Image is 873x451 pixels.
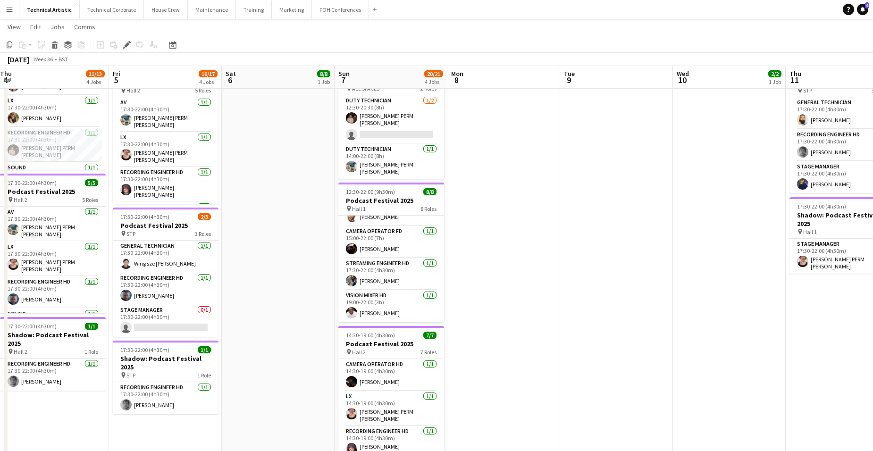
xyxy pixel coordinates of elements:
[675,75,689,85] span: 10
[8,323,57,330] span: 17:30-22:00 (4h30m)
[86,70,105,77] span: 11/13
[797,203,846,210] span: 17:30-22:00 (4h30m)
[338,183,444,322] app-job-card: 12:30-22:00 (9h30m)8/8Podcast Festival 2025 Hall 18 Roles[PERSON_NAME]Stage Manager1/112:30-22:00...
[420,349,436,356] span: 7 Roles
[113,208,218,337] app-job-card: 17:30-22:00 (4h30m)2/3Podcast Festival 2025 STP3 RolesGeneral Technician1/117:30-22:00 (4h30m)Win...
[788,75,801,85] span: 11
[789,69,801,78] span: Thu
[338,340,444,348] h3: Podcast Festival 2025
[346,188,395,195] span: 12:30-22:00 (9h30m)
[199,78,217,85] div: 4 Jobs
[113,273,218,305] app-card-role: Recording Engineer HD1/117:30-22:00 (4h30m)[PERSON_NAME]
[126,87,140,94] span: Hall 2
[423,332,436,339] span: 7/7
[144,0,188,19] button: House Crew
[50,23,65,31] span: Jobs
[226,69,236,78] span: Sat
[338,54,444,179] app-job-card: 12:30-22:00 (9h30m)2/3Duty Tech: Podcast Festival 2025 ALL SPACES2 RolesDuty Technician1/212:30-2...
[423,188,436,195] span: 8/8
[14,196,27,203] span: Hall 2
[346,332,395,339] span: 14:30-19:00 (4h30m)
[562,75,575,85] span: 9
[450,75,463,85] span: 8
[59,56,68,63] div: BST
[14,348,27,355] span: Hall 2
[120,213,169,220] span: 17:30-22:00 (4h30m)
[199,70,218,77] span: 16/17
[31,56,55,63] span: Week 36
[113,241,218,273] app-card-role: General Technician1/117:30-22:00 (4h30m)Wing sze [PERSON_NAME]
[8,23,21,31] span: View
[198,213,211,220] span: 2/3
[111,75,120,85] span: 5
[85,323,98,330] span: 1/1
[126,372,135,379] span: STP
[338,258,444,290] app-card-role: Streaming Engineer HD1/117:30-22:00 (4h30m)[PERSON_NAME]
[865,2,869,8] span: 4
[74,23,95,31] span: Comms
[312,0,369,19] button: FOH Conferences
[338,290,444,322] app-card-role: Vision Mixer HD1/119:00-22:00 (3h)[PERSON_NAME]
[338,69,350,78] span: Sun
[113,341,218,414] app-job-card: 17:30-22:00 (4h30m)1/1Shadow: Podcast Festival 2025 STP1 RoleRecording Engineer HD1/117:30-22:00 ...
[803,228,817,235] span: Hall 1
[424,70,443,77] span: 20/21
[338,359,444,391] app-card-role: Camera Operator HD1/114:30-19:00 (4h30m)[PERSON_NAME]
[236,0,272,19] button: Training
[677,69,689,78] span: Wed
[113,97,218,132] app-card-role: AV1/117:30-22:00 (4h30m)[PERSON_NAME] PERM [PERSON_NAME]
[224,75,236,85] span: 6
[197,372,211,379] span: 1 Role
[113,221,218,230] h3: Podcast Festival 2025
[70,21,99,33] a: Comms
[338,196,444,205] h3: Podcast Festival 2025
[113,202,218,234] app-card-role: Sound1/1
[4,21,25,33] a: View
[338,226,444,258] app-card-role: Camera Operator FD1/115:00-22:00 (7h)[PERSON_NAME]
[82,196,98,203] span: 5 Roles
[113,305,218,337] app-card-role: Stage Manager0/117:30-22:00 (4h30m)
[30,23,41,31] span: Edit
[338,144,444,179] app-card-role: Duty Technician1/114:00-22:00 (8h)[PERSON_NAME] PERM [PERSON_NAME]
[113,167,218,202] app-card-role: Recording Engineer HD1/117:30-22:00 (4h30m)[PERSON_NAME] [PERSON_NAME]
[564,69,575,78] span: Tue
[86,78,104,85] div: 4 Jobs
[80,0,144,19] button: Technical Corporate
[337,75,350,85] span: 7
[113,382,218,414] app-card-role: Recording Engineer HD1/117:30-22:00 (4h30m)[PERSON_NAME]
[352,349,366,356] span: Hall 2
[420,205,436,212] span: 8 Roles
[113,354,218,371] h3: Shadow: Podcast Festival 2025
[195,230,211,237] span: 3 Roles
[425,78,443,85] div: 4 Jobs
[120,346,169,353] span: 17:30-22:00 (4h30m)
[338,95,444,144] app-card-role: Duty Technician1/212:30-20:30 (8h)[PERSON_NAME] PERM [PERSON_NAME]
[803,87,812,94] span: STP
[113,69,120,78] span: Fri
[85,179,98,186] span: 5/5
[8,179,57,186] span: 17:30-22:00 (4h30m)
[47,21,68,33] a: Jobs
[338,391,444,426] app-card-role: LX1/114:30-19:00 (4h30m)[PERSON_NAME] PERM [PERSON_NAME]
[451,69,463,78] span: Mon
[113,64,218,204] app-job-card: 17:30-22:00 (4h30m)5/5Podcast Festival 2025 Hall 25 RolesAV1/117:30-22:00 (4h30m)[PERSON_NAME] PE...
[768,70,781,77] span: 2/2
[272,0,312,19] button: Marketing
[126,230,135,237] span: STP
[317,70,330,77] span: 8/8
[26,21,45,33] a: Edit
[318,78,330,85] div: 1 Job
[857,4,868,15] a: 4
[769,78,781,85] div: 1 Job
[352,205,366,212] span: Hall 1
[195,87,211,94] span: 5 Roles
[198,346,211,353] span: 1/1
[188,0,236,19] button: Maintenance
[84,348,98,355] span: 1 Role
[8,55,29,64] div: [DATE]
